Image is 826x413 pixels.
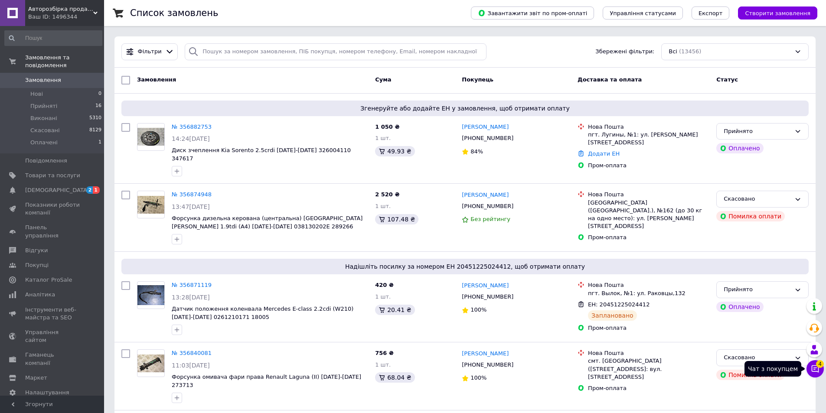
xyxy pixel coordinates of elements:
div: Помилка оплати [716,211,785,221]
span: Згенеруйте або додайте ЕН у замовлення, щоб отримати оплату [125,104,805,113]
div: Прийнято [724,285,791,294]
span: 16 [95,102,101,110]
span: 1 050 ₴ [375,124,399,130]
a: [PERSON_NAME] [462,282,509,290]
a: Фото товару [137,123,165,151]
span: Замовлення та повідомлення [25,54,104,69]
div: Заплановано [588,310,637,321]
div: Ваш ID: 1496344 [28,13,104,21]
span: Гаманець компанії [25,351,80,367]
a: [PERSON_NAME] [462,191,509,199]
span: Інструменти веб-майстра та SEO [25,306,80,322]
div: [GEOGRAPHIC_DATA] ([GEOGRAPHIC_DATA].), №162 (до 30 кг на одно место): ул. [PERSON_NAME][STREET_A... [588,199,709,231]
button: Створити замовлення [738,7,817,20]
span: Без рейтингу [470,216,510,222]
div: 107.48 ₴ [375,214,418,224]
a: Створити замовлення [729,10,817,16]
span: Скасовані [30,127,60,134]
div: 68.04 ₴ [375,372,415,383]
div: 49.93 ₴ [375,146,415,156]
span: Маркет [25,374,47,382]
div: [PHONE_NUMBER] [460,291,515,302]
div: Пром-оплата [588,162,709,169]
div: пгт. Вылок, №1: ул. Раковцы,132 [588,289,709,297]
div: [PHONE_NUMBER] [460,133,515,144]
div: [PHONE_NUMBER] [460,359,515,371]
a: Додати ЕН [588,150,620,157]
span: Збережені фільтри: [595,48,654,56]
span: Фільтри [138,48,162,56]
span: Каталог ProSale [25,276,72,284]
span: Прийняті [30,102,57,110]
span: Всі [669,48,677,56]
span: Доставка та оплата [578,76,642,83]
span: 100% [470,306,486,313]
span: Авторозбірка продаж б/у автозапчастин [28,5,93,13]
span: Створити замовлення [745,10,810,16]
a: Фото товару [137,191,165,218]
span: Завантажити звіт по пром-оплаті [478,9,587,17]
span: 14:24[DATE] [172,135,210,142]
span: Форсунка омивача фари права Renault Laguna (II) [DATE]-[DATE] 273713 [172,374,361,388]
span: 84% [470,148,483,155]
div: [PHONE_NUMBER] [460,201,515,212]
span: Cума [375,76,391,83]
div: Оплачено [716,143,763,153]
div: Скасовано [724,353,791,362]
span: 11:03[DATE] [172,362,210,369]
span: 2 520 ₴ [375,191,399,198]
div: Нова Пошта [588,349,709,357]
img: Фото товару [137,196,164,214]
button: Завантажити звіт по пром-оплаті [471,7,594,20]
span: Надішліть посилку за номером ЕН 20451225024412, щоб отримати оплату [125,262,805,271]
span: 4 [816,360,824,368]
button: Експорт [692,7,730,20]
span: Повідомлення [25,157,67,165]
span: 5310 [89,114,101,122]
div: 20.41 ₴ [375,305,415,315]
span: 13:47[DATE] [172,203,210,210]
span: 0 [98,90,101,98]
span: 1 шт. [375,361,391,368]
span: ЕН: 20451225024412 [588,301,650,308]
div: Чат з покупцем [744,361,801,377]
span: Датчик положення коленвала Mercedes E-class 2.2cdi (W210) [DATE]-[DATE] 0261210171 18005 [172,306,353,320]
div: Прийнято [724,127,791,136]
a: [PERSON_NAME] [462,350,509,358]
div: Нова Пошта [588,191,709,198]
span: Виконані [30,114,57,122]
div: Помилка оплати [716,370,785,380]
a: № 356874948 [172,191,212,198]
span: Управління статусами [610,10,676,16]
span: (13456) [679,48,702,55]
a: Диск зчеплення Kia Sorento 2.5crdi [DATE]-[DATE] 326004110 347617 [172,147,351,162]
span: 1 шт. [375,135,391,141]
input: Пошук за номером замовлення, ПІБ покупця, номером телефону, Email, номером накладної [185,43,486,60]
a: Форсунка дизельна керована (центральна) [GEOGRAPHIC_DATA][PERSON_NAME] 1.9tdi (A4) [DATE]-[DATE] ... [172,215,362,230]
span: [DEMOGRAPHIC_DATA] [25,186,89,194]
span: 1 шт. [375,203,391,209]
span: Замовлення [137,76,176,83]
span: 2 [86,186,93,194]
img: Фото товару [137,285,164,305]
span: Покупці [25,261,49,269]
span: Замовлення [25,76,61,84]
span: Управління сайтом [25,328,80,344]
span: Відгуки [25,247,48,254]
span: 1 [98,139,101,146]
img: Фото товару [137,354,164,372]
div: Нова Пошта [588,123,709,131]
div: пгт. Лугины, №1: ул. [PERSON_NAME][STREET_ADDRESS] [588,131,709,146]
a: [PERSON_NAME] [462,123,509,131]
div: Нова Пошта [588,281,709,289]
button: Управління статусами [603,7,683,20]
span: Налаштування [25,389,69,397]
span: Нові [30,90,43,98]
span: 13:28[DATE] [172,294,210,301]
span: 1 шт. [375,293,391,300]
a: Фото товару [137,349,165,377]
a: № 356840081 [172,350,212,356]
span: Панель управління [25,224,80,239]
